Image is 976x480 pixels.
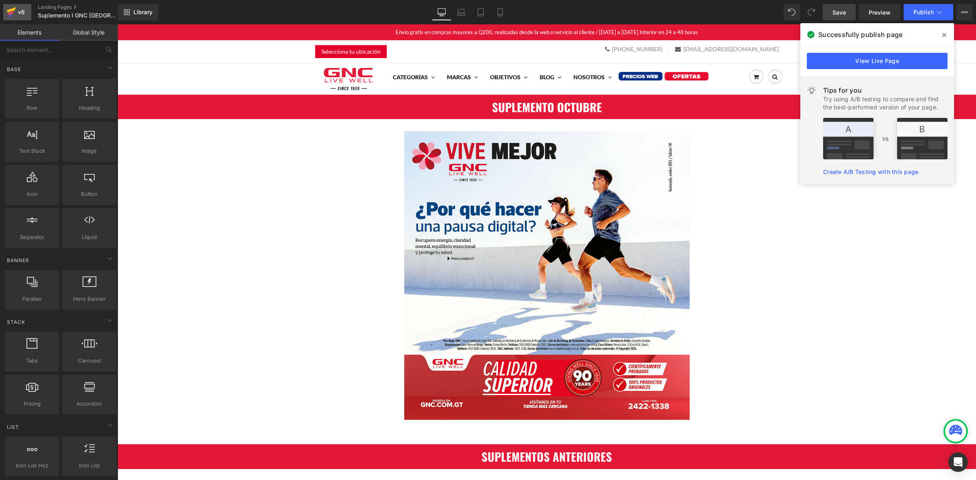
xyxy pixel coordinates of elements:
[471,4,490,20] a: Tablet
[38,4,131,11] a: Landing Pages
[366,39,416,66] a: OBJETIVOS
[7,400,57,408] span: Pricing
[6,318,26,326] span: Stack
[269,39,323,66] a: CATEGORÍAS
[65,233,114,241] span: Liquid
[323,39,366,66] a: MARCAS
[287,107,572,395] img: Vitaminas, fuente de salud y belleza
[416,39,450,66] a: BLOG
[65,104,114,112] span: Heading
[133,9,152,16] span: Library
[59,24,118,41] a: Global Style
[7,190,57,198] span: Icon
[500,39,545,61] img: preciosweb-but.png
[832,8,846,17] span: Save
[65,147,114,155] span: Image
[65,356,114,365] span: Carousel
[490,4,510,20] a: Mobile
[16,7,26,17] div: v6
[6,65,22,73] span: Base
[65,190,114,198] span: Button
[824,419,852,450] iframe: Chat
[65,295,114,303] span: Hero Banner
[807,53,948,69] a: View Live Page
[823,95,948,111] div: Try using A/B testing to compare and find the best-performed version of your page.
[65,400,114,408] span: Accordion
[451,4,471,20] a: Laptop
[904,4,953,20] button: Publish
[784,4,800,20] button: Undo
[913,9,934,15] span: Publish
[432,4,451,20] a: Desktop
[3,4,31,20] a: v6
[869,8,891,17] span: Preview
[546,39,591,61] img: ofertas-but.png
[7,233,57,241] span: Separator
[823,118,948,159] img: tip.png
[65,461,114,470] span: Icon List
[118,24,976,480] iframe: To enrich screen reader interactions, please activate Accessibility in Grammarly extension settings
[7,461,57,470] span: Icon List Hoz
[450,39,500,66] a: NOSOTROS
[823,168,918,175] a: Create A/B Testing with this page
[7,295,57,303] span: Parallax
[948,452,968,472] div: Open Intercom Messenger
[859,4,900,20] a: Preview
[38,12,116,19] span: Suplemento I GNC [GEOGRAPHIC_DATA]
[7,104,57,112] span: Row
[7,147,57,155] span: Text Block
[6,256,30,264] span: Banner
[118,4,158,20] a: New Library
[956,4,973,20] button: More
[7,356,57,365] span: Tabs
[6,423,20,431] span: List
[807,85,817,95] img: light.svg
[823,85,948,95] div: Tips for you
[818,30,902,39] span: Successfully publish page
[803,4,819,20] button: Redo
[364,424,495,441] font: SUPLEMENTOS ANTERIORES
[198,39,263,70] img: GNC Guatemala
